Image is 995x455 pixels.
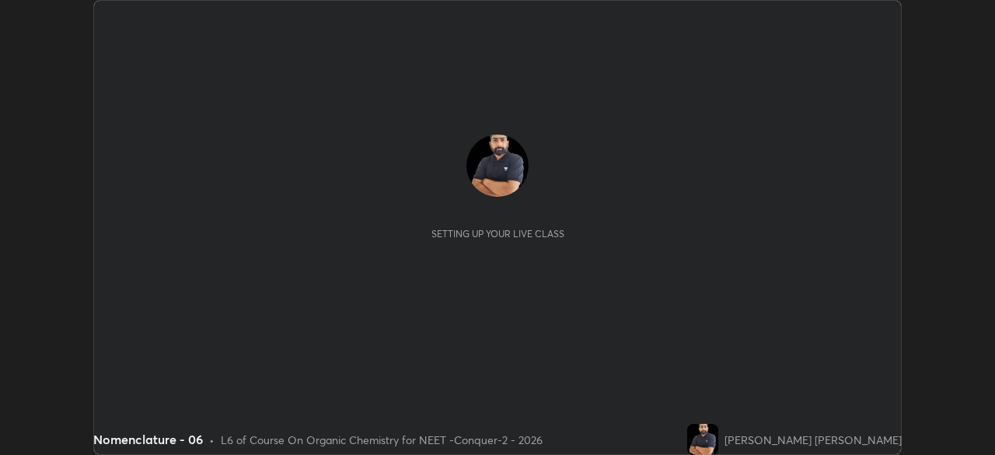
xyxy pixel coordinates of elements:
[724,432,902,448] div: [PERSON_NAME] [PERSON_NAME]
[687,424,718,455] img: 573870bdf5f84befacbc5ccc64f4209c.jpg
[431,228,564,240] div: Setting up your live class
[209,432,215,448] div: •
[466,135,529,197] img: 573870bdf5f84befacbc5ccc64f4209c.jpg
[93,430,203,449] div: Nomenclature - 06
[221,432,543,448] div: L6 of Course On Organic Chemistry for NEET -Conquer-2 - 2026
